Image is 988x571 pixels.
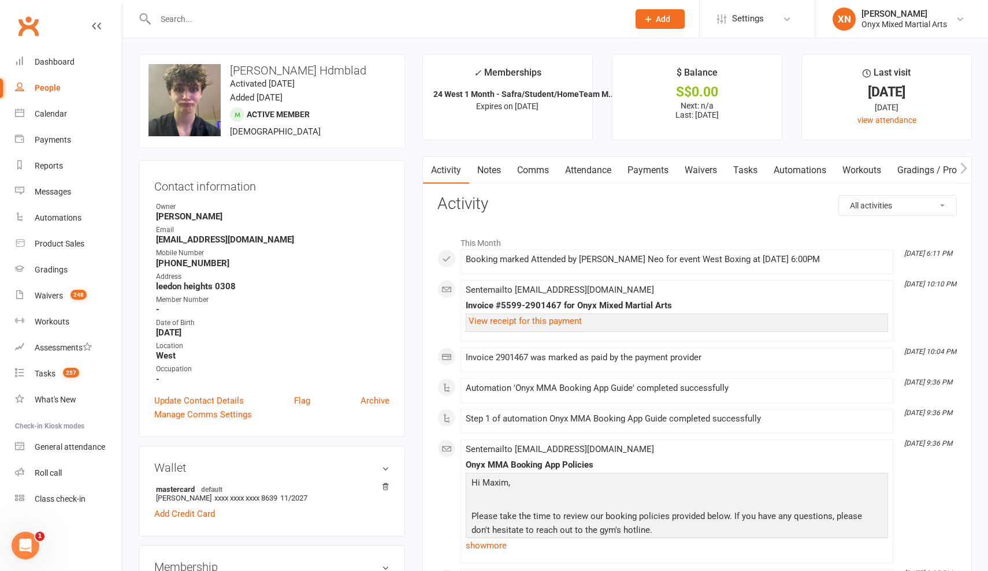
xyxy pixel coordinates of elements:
[15,283,122,309] a: Waivers 248
[904,280,956,288] i: [DATE] 10:10 PM
[466,353,888,363] div: Invoice 2901467 was marked as paid by the payment provider
[230,126,321,137] span: [DEMOGRAPHIC_DATA]
[437,195,957,213] h3: Activity
[677,157,725,184] a: Waivers
[35,135,71,144] div: Payments
[636,9,685,29] button: Add
[156,350,389,361] strong: West
[156,304,389,315] strong: -
[469,509,885,540] p: Please take the time to review our booking policies provided below. If you have any questions, pl...
[433,89,615,99] strong: 24 West 1 Month - Safra/Student/HomeTeam M...
[15,361,122,387] a: Tasks 257
[834,157,889,184] a: Workouts
[63,368,79,378] span: 257
[148,64,395,77] h3: [PERSON_NAME] Hdmblad
[214,494,277,502] span: xxxx xxxx xxxx 8639
[904,348,956,356] i: [DATE] 10:04 PM
[35,109,67,118] div: Calendar
[474,68,481,79] i: ✓
[156,341,389,352] div: Location
[154,483,389,504] li: [PERSON_NAME]
[35,343,92,352] div: Assessments
[148,64,221,136] img: image1731496625.png
[466,414,888,424] div: Step 1 of automation Onyx MMA Booking App Guide completed successfully
[35,532,44,541] span: 1
[904,439,952,447] i: [DATE] 9:36 PM
[35,317,69,326] div: Workouts
[35,213,81,222] div: Automations
[904,409,952,417] i: [DATE] 9:36 PM
[656,14,670,24] span: Add
[509,157,557,184] a: Comms
[35,395,76,404] div: What's New
[437,231,957,249] li: This Month
[623,101,771,120] p: Next: n/a Last: [DATE]
[466,255,888,264] div: Booking marked Attended by [PERSON_NAME] Neo for event West Boxing at [DATE] 6:00PM
[156,234,389,245] strong: [EMAIL_ADDRESS][DOMAIN_NAME]
[35,494,86,503] div: Class check-in
[156,225,389,236] div: Email
[469,476,885,492] p: Hi Maxim,
[156,364,389,375] div: Occupation
[466,460,888,470] div: Onyx MMA Booking App Policies
[361,394,389,408] a: Archive
[35,265,68,274] div: Gradings
[15,205,122,231] a: Automations
[833,8,856,31] div: XN
[466,538,888,554] a: show more
[857,115,916,125] a: view attendance
[557,157,619,184] a: Attendance
[466,285,654,295] span: Sent email to [EMAIL_ADDRESS][DOMAIN_NAME]
[156,484,384,494] strong: mastercard
[15,49,122,75] a: Dashboard
[156,327,389,338] strong: [DATE]
[70,290,87,300] span: 248
[15,309,122,335] a: Workouts
[35,291,63,300] div: Waivers
[35,161,63,170] div: Reports
[35,468,62,477] div: Roll call
[863,65,911,86] div: Last visit
[247,110,310,119] span: Active member
[904,378,952,386] i: [DATE] 9:36 PM
[15,335,122,361] a: Assessments
[812,101,961,114] div: [DATE]
[230,92,283,103] time: Added [DATE]
[35,442,105,451] div: General attendance
[12,532,39,559] iframe: Intercom live chat
[732,6,764,32] span: Settings
[725,157,766,184] a: Tasks
[294,394,310,408] a: Flag
[466,301,888,311] div: Invoice #5599-2901467 for Onyx Mixed Martial Arts
[677,65,718,86] div: $ Balance
[35,83,61,92] div: People
[812,86,961,98] div: [DATE]
[156,248,389,259] div: Mobile Number
[152,11,621,27] input: Search...
[904,249,952,257] i: [DATE] 6:11 PM
[466,383,888,393] div: Automation 'Onyx MMA Booking App Guide' completed successfully
[15,486,122,512] a: Class kiosk mode
[230,79,295,89] time: Activated [DATE]
[15,387,122,413] a: What's New
[861,9,947,19] div: [PERSON_NAME]
[15,101,122,127] a: Calendar
[469,316,582,326] a: View receipt for this payment
[623,86,771,98] div: S$0.00
[15,179,122,205] a: Messages
[474,65,541,87] div: Memberships
[156,318,389,329] div: Date of Birth
[15,434,122,460] a: General attendance kiosk mode
[156,258,389,268] strong: [PHONE_NUMBER]
[15,231,122,257] a: Product Sales
[154,394,244,408] a: Update Contact Details
[466,444,654,454] span: Sent email to [EMAIL_ADDRESS][DOMAIN_NAME]
[469,157,509,184] a: Notes
[156,374,389,385] strong: -
[156,281,389,292] strong: leedon heights 0308
[476,102,538,111] span: Expires on [DATE]
[154,408,252,421] a: Manage Comms Settings
[619,157,677,184] a: Payments
[15,460,122,486] a: Roll call
[766,157,834,184] a: Automations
